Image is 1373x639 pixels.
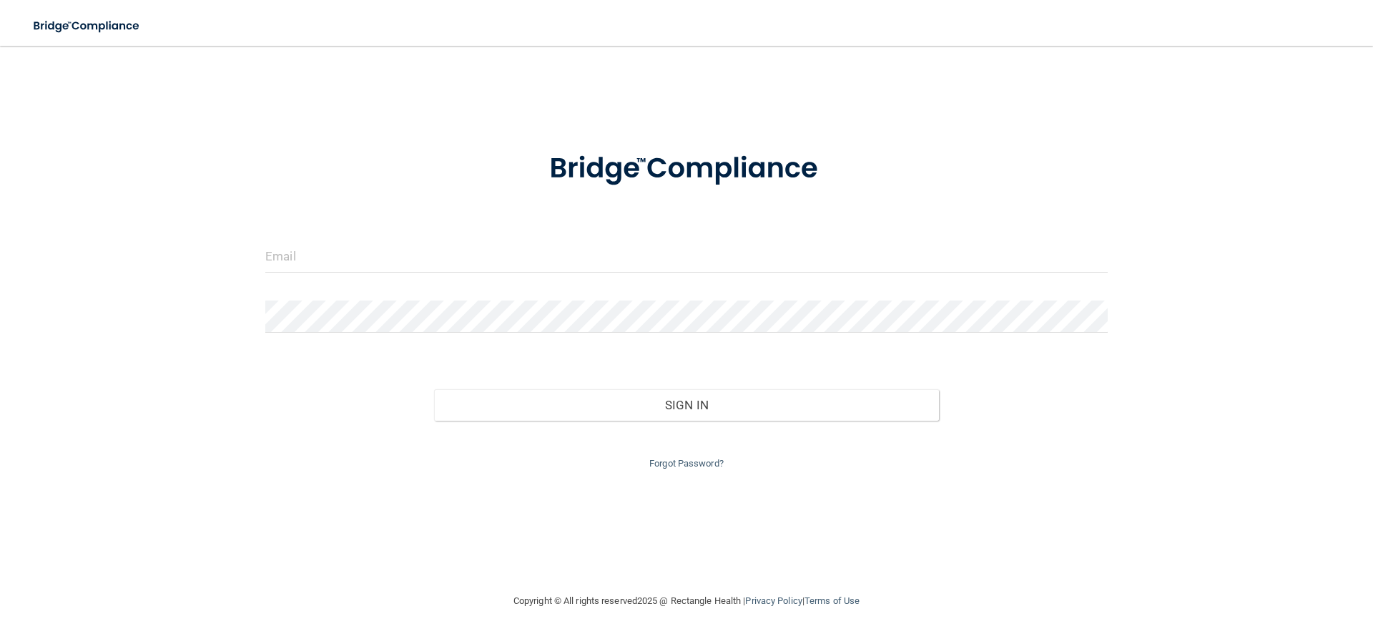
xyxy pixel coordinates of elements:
[745,595,802,606] a: Privacy Policy
[434,389,940,421] button: Sign In
[520,132,853,206] img: bridge_compliance_login_screen.278c3ca4.svg
[425,578,948,624] div: Copyright © All rights reserved 2025 @ Rectangle Health | |
[21,11,153,41] img: bridge_compliance_login_screen.278c3ca4.svg
[649,458,724,469] a: Forgot Password?
[265,240,1108,273] input: Email
[804,595,860,606] a: Terms of Use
